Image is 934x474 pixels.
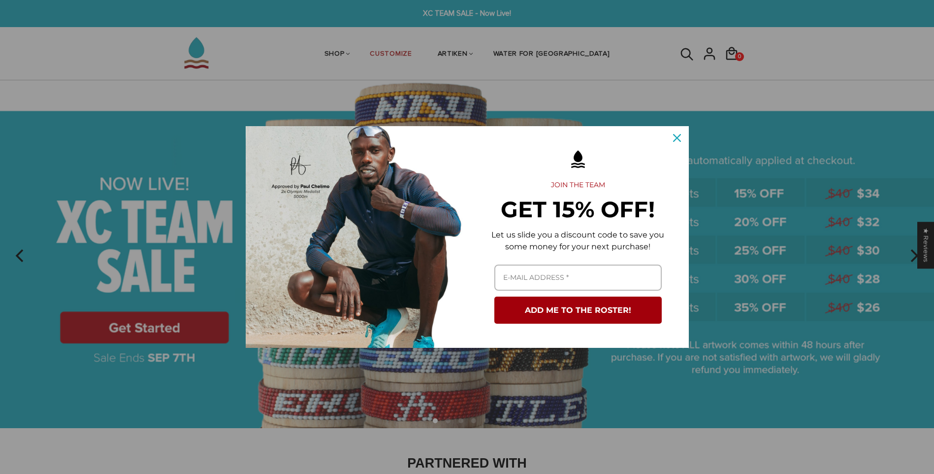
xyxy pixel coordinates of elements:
p: Let us slide you a discount code to save you some money for your next purchase! [483,229,673,253]
button: Close [665,126,689,150]
button: ADD ME TO THE ROSTER! [494,297,662,324]
input: Email field [494,265,662,291]
h2: JOIN THE TEAM [483,181,673,190]
strong: GET 15% OFF! [501,196,655,223]
svg: close icon [673,134,681,142]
